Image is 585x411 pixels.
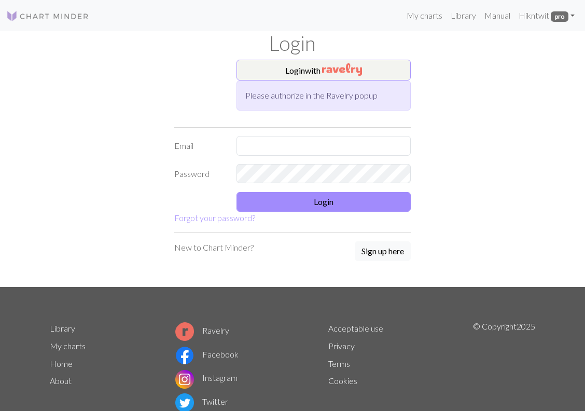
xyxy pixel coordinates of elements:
h1: Login [44,31,541,56]
a: My charts [50,341,86,351]
a: Home [50,359,73,368]
a: Hikntwit pro [514,5,579,26]
a: Cookies [328,376,357,386]
a: Sign up here [355,241,411,262]
button: Loginwith [236,60,411,80]
img: Logo [6,10,89,22]
button: Sign up here [355,241,411,261]
img: Ravelry logo [175,322,194,341]
div: Please authorize in the Ravelry popup [236,80,411,111]
a: My charts [402,5,447,26]
a: Instagram [175,373,238,382]
img: Facebook logo [175,346,194,365]
a: Manual [480,5,514,26]
a: Acceptable use [328,323,383,333]
span: pro [551,11,568,22]
button: Login [236,192,411,212]
label: Email [168,136,230,156]
a: Facebook [175,349,239,359]
img: Ravelry [322,63,362,76]
a: Forgot your password? [174,213,255,223]
img: Instagram logo [175,370,194,389]
a: Terms [328,359,350,368]
a: Privacy [328,341,355,351]
p: New to Chart Minder? [174,241,254,254]
a: Library [50,323,75,333]
a: Library [447,5,480,26]
a: Twitter [175,396,228,406]
label: Password [168,164,230,184]
a: About [50,376,72,386]
a: Ravelry [175,325,229,335]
